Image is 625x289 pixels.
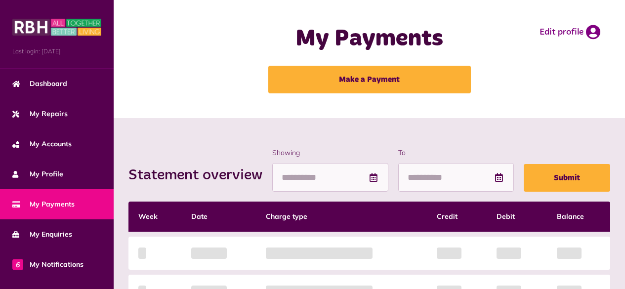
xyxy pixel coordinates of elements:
[12,259,83,270] span: My Notifications
[12,17,101,37] img: MyRBH
[12,259,23,270] span: 6
[12,199,75,209] span: My Payments
[12,229,72,240] span: My Enquiries
[12,47,101,56] span: Last login: [DATE]
[12,109,68,119] span: My Repairs
[251,25,488,53] h1: My Payments
[12,79,67,89] span: Dashboard
[540,25,600,40] a: Edit profile
[12,139,72,149] span: My Accounts
[12,169,63,179] span: My Profile
[268,66,471,93] a: Make a Payment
